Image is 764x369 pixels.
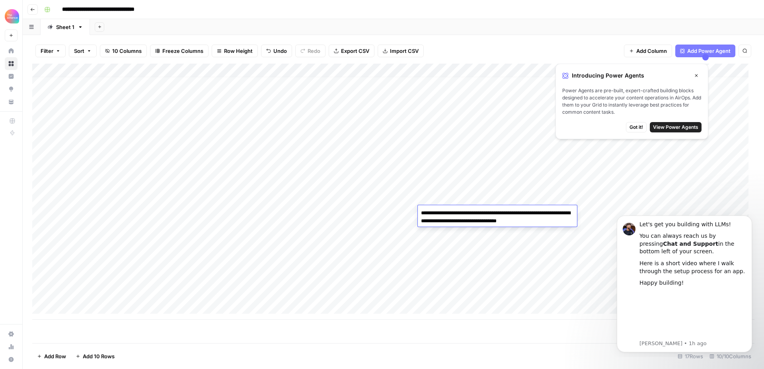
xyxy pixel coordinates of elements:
[295,45,325,57] button: Redo
[5,70,18,83] a: Insights
[5,340,18,353] a: Usage
[273,47,287,55] span: Undo
[5,9,19,23] img: Alliance Logo
[5,45,18,57] a: Home
[626,122,647,132] button: Got it!
[605,208,764,357] iframe: Intercom notifications message
[687,47,731,55] span: Add Power Agent
[636,47,667,55] span: Add Column
[56,23,74,31] div: Sheet 1
[341,47,369,55] span: Export CSV
[562,70,702,81] div: Introducing Power Agents
[41,19,90,35] a: Sheet 1
[100,45,147,57] button: 10 Columns
[212,45,258,57] button: Row Height
[5,328,18,340] a: Settings
[35,83,141,130] iframe: youtube
[390,47,419,55] span: Import CSV
[32,350,71,363] button: Add Row
[35,132,141,139] p: Message from Steven, sent 1h ago
[261,45,292,57] button: Undo
[162,47,203,55] span: Freeze Columns
[69,45,97,57] button: Sort
[44,352,66,360] span: Add Row
[5,57,18,70] a: Browse
[630,124,643,131] span: Got it!
[74,47,84,55] span: Sort
[308,47,320,55] span: Redo
[5,6,18,26] button: Workspace: Alliance
[71,350,119,363] button: Add 10 Rows
[675,45,735,57] button: Add Power Agent
[35,45,66,57] button: Filter
[5,353,18,366] button: Help + Support
[112,47,142,55] span: 10 Columns
[653,124,698,131] span: View Power Agents
[150,45,209,57] button: Freeze Columns
[83,352,115,360] span: Add 10 Rows
[5,83,18,95] a: Opportunities
[562,87,702,116] span: Power Agents are pre-built, expert-crafted building blocks designed to accelerate your content op...
[41,47,53,55] span: Filter
[329,45,374,57] button: Export CSV
[224,47,253,55] span: Row Height
[650,122,702,132] button: View Power Agents
[624,45,672,57] button: Add Column
[5,95,18,108] a: Your Data
[378,45,424,57] button: Import CSV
